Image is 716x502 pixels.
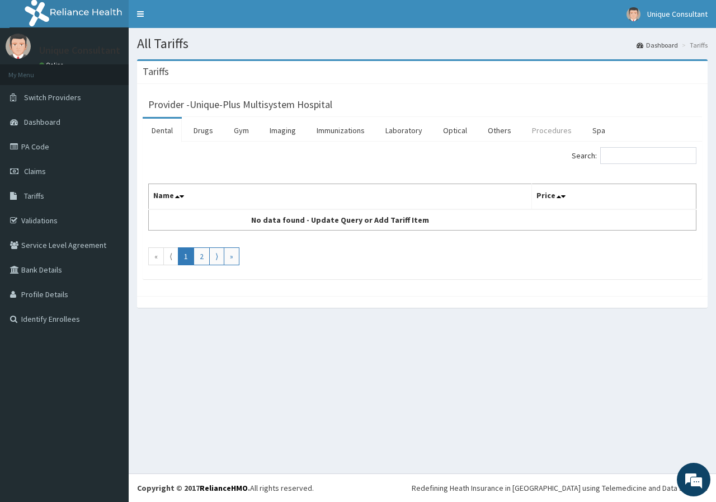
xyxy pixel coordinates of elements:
a: Go to next page [209,247,224,265]
img: User Image [6,34,31,59]
a: Go to previous page [163,247,178,265]
td: No data found - Update Query or Add Tariff Item [149,209,532,231]
a: RelianceHMO [200,483,248,493]
strong: Copyright © 2017 . [137,483,250,493]
label: Search: [572,147,696,164]
a: Others [479,119,520,142]
span: Dashboard [24,117,60,127]
a: Online [39,61,66,69]
a: Optical [434,119,476,142]
th: Name [149,184,532,210]
footer: All rights reserved. [129,473,716,502]
a: Immunizations [308,119,374,142]
a: Go to last page [224,247,239,265]
div: Redefining Heath Insurance in [GEOGRAPHIC_DATA] using Telemedicine and Data Science! [412,482,708,494]
span: Unique Consultant [647,9,708,19]
a: Go to page number 2 [194,247,210,265]
img: User Image [626,7,640,21]
a: Go to page number 1 [178,247,194,265]
a: Imaging [261,119,305,142]
a: Gym [225,119,258,142]
li: Tariffs [679,40,708,50]
a: Go to first page [148,247,164,265]
a: Procedures [523,119,581,142]
th: Price [532,184,696,210]
h3: Provider - Unique-Plus Multisystem Hospital [148,100,332,110]
span: Tariffs [24,191,44,201]
h3: Tariffs [143,67,169,77]
p: Unique Consultant [39,45,120,55]
h1: All Tariffs [137,36,708,51]
span: Switch Providers [24,92,81,102]
a: Drugs [185,119,222,142]
a: Dental [143,119,182,142]
a: Spa [583,119,614,142]
a: Laboratory [376,119,431,142]
a: Dashboard [637,40,678,50]
span: Claims [24,166,46,176]
input: Search: [600,147,696,164]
